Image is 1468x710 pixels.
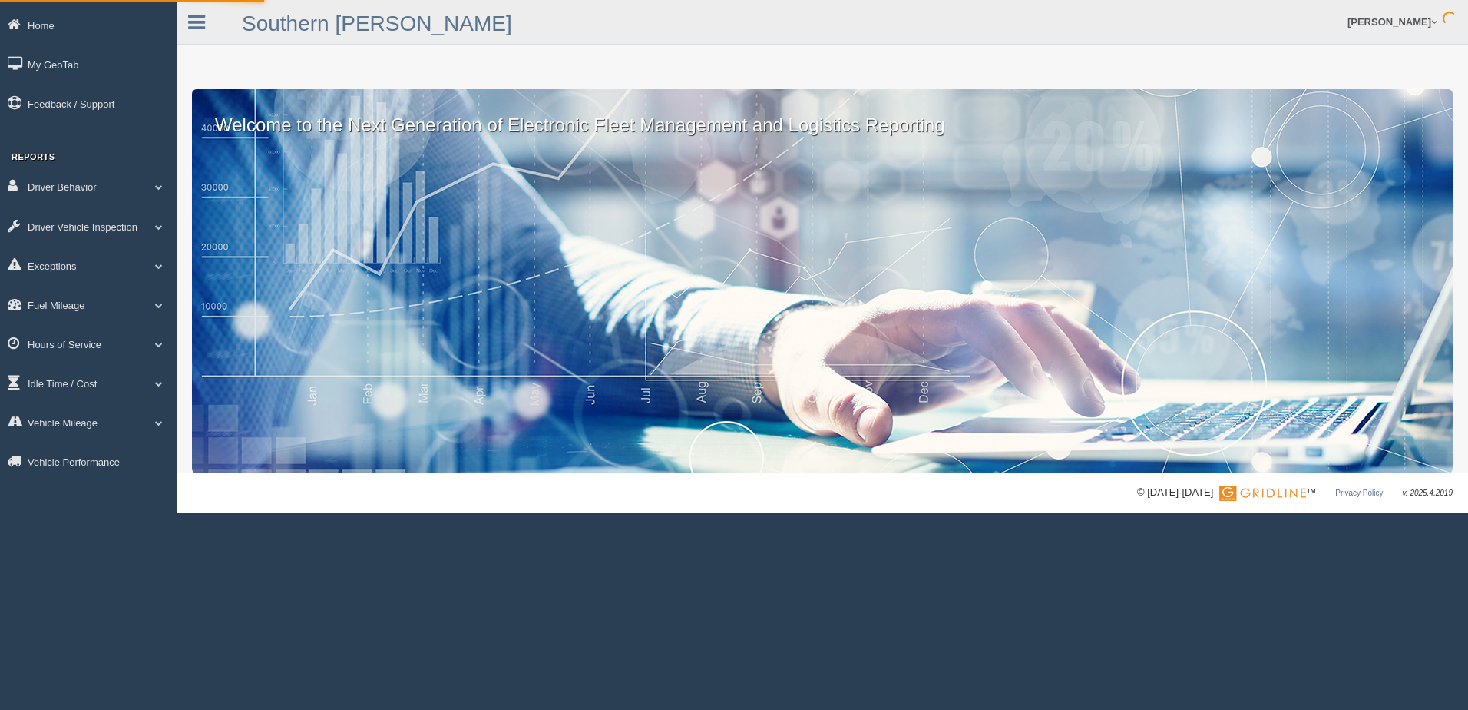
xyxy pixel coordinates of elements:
[1137,485,1453,501] div: © [DATE]-[DATE] - ™
[242,12,512,35] a: Southern [PERSON_NAME]
[1219,486,1306,501] img: Gridline
[1335,489,1383,497] a: Privacy Policy
[192,89,1453,138] p: Welcome to the Next Generation of Electronic Fleet Management and Logistics Reporting
[1403,489,1453,497] span: v. 2025.4.2019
